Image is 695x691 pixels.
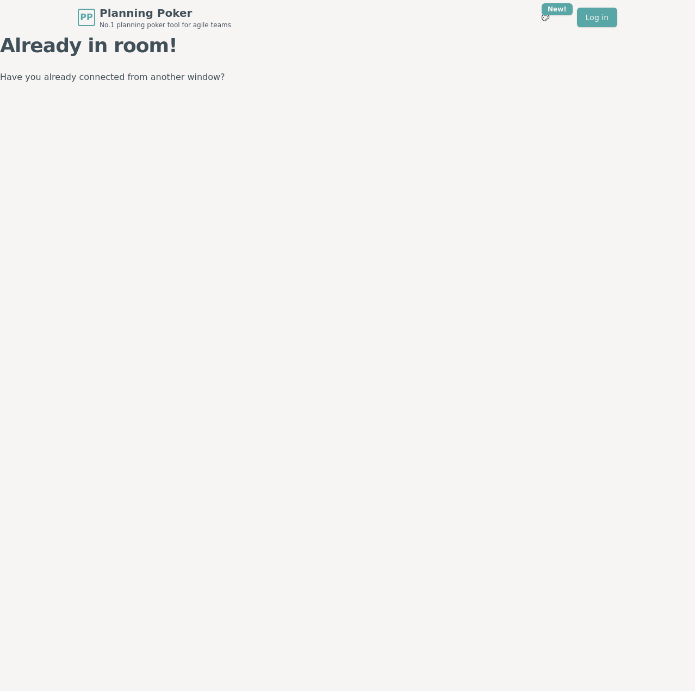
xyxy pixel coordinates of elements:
span: No.1 planning poker tool for agile teams [100,21,231,29]
span: PP [80,11,92,24]
button: New! [536,8,555,27]
div: New! [542,3,573,15]
span: Planning Poker [100,5,231,21]
a: Log in [577,8,617,27]
a: PPPlanning PokerNo.1 planning poker tool for agile teams [78,5,231,29]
